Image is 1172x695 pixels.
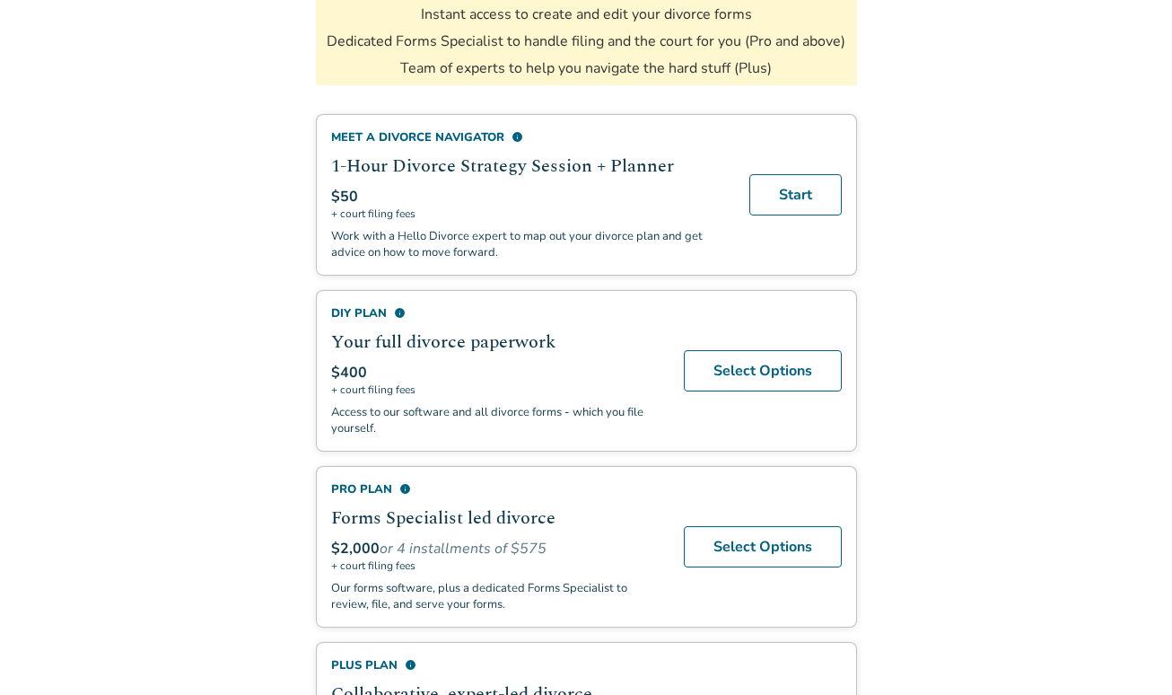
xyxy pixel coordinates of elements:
span: info [512,131,523,143]
p: Access to our software and all divorce forms - which you file yourself. [331,404,662,436]
h2: Forms Specialist led divorce [331,505,662,532]
a: Select Options [684,350,842,391]
li: Instant access to create and edit your divorce forms [421,4,752,24]
span: + court filing fees [331,383,662,397]
span: + court filing fees [331,207,728,221]
div: Plus Plan [331,657,662,673]
iframe: Chat Widget [1082,609,1172,695]
li: Team of experts to help you navigate the hard stuff (Plus) [400,58,772,78]
span: + court filing fees [331,559,662,573]
div: Meet a divorce navigator [331,129,728,145]
span: info [405,659,416,671]
span: info [394,307,406,319]
span: info [399,483,411,495]
p: Work with a Hello Divorce expert to map out your divorce plan and get advice on how to move forward. [331,228,728,260]
a: Select Options [684,526,842,567]
div: or 4 installments of $575 [331,539,662,559]
p: Our forms software, plus a dedicated Forms Specialist to review, file, and serve your forms. [331,580,662,612]
h2: Your full divorce paperwork [331,329,662,356]
div: DIY Plan [331,305,662,321]
div: Pro Plan [331,481,662,497]
span: $2,000 [331,539,380,559]
a: Start [749,174,842,216]
h2: 1-Hour Divorce Strategy Session + Planner [331,153,728,180]
span: $400 [331,363,367,383]
span: $50 [331,187,358,207]
li: Dedicated Forms Specialist to handle filing and the court for you (Pro and above) [327,31,845,51]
